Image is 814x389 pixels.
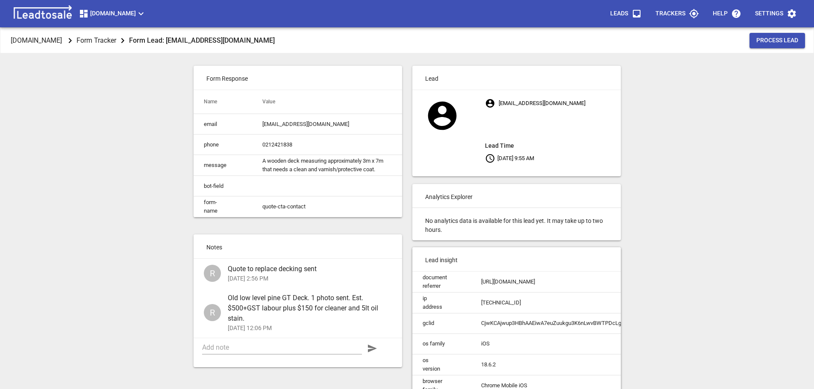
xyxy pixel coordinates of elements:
[471,354,779,375] td: 18.6.2
[471,272,779,292] td: [URL][DOMAIN_NAME]
[11,35,62,45] p: [DOMAIN_NAME]
[228,293,385,324] span: Old low level pine GT Deck. 1 photo sent. Est. $500+GST labour plus $150 for cleaner and 5lt oil ...
[755,9,783,18] p: Settings
[252,155,402,176] td: A wooden deck measuring approximately 3m x 7m that needs a clean and varnish/protective coat.
[194,176,252,196] td: bot-field
[471,292,779,313] td: [TECHNICAL_ID]
[10,5,75,22] img: logo
[194,66,402,90] p: Form Response
[655,9,685,18] p: Trackers
[194,155,252,176] td: message
[412,208,621,240] p: No analytics data is available for this lead yet. It may take up to two hours.
[129,35,275,46] aside: Form Lead: [EMAIL_ADDRESS][DOMAIN_NAME]
[252,114,402,135] td: [EMAIL_ADDRESS][DOMAIN_NAME]
[485,153,495,164] svg: Your local time
[75,5,150,22] button: [DOMAIN_NAME]
[252,90,402,114] th: Value
[76,35,116,45] p: Form Tracker
[252,196,402,217] td: quote-cta-contact
[756,36,798,45] span: Process Lead
[194,234,402,258] p: Notes
[252,135,402,155] td: 0212421838
[749,33,805,48] button: Process Lead
[204,304,221,321] div: Ross Dustin
[412,313,471,333] td: gclid
[228,274,385,283] p: [DATE] 2:56 PM
[194,196,252,217] td: form-name
[204,265,221,282] div: Ross Dustin
[228,264,385,274] span: Quote to replace decking sent
[194,135,252,155] td: phone
[471,313,779,333] td: CjwKCAjwup3HBhAAEiwA7euZuukgu3K6nLwvBWTPDcLg97TMxBBvAnVbJJ24gyoanVelNj8kP7XquRoCJ0wQAvD_BwE
[485,96,620,166] p: [EMAIL_ADDRESS][DOMAIN_NAME] [DATE] 9:55 AM
[412,272,471,292] td: document referrer
[471,333,779,354] td: iOS
[412,292,471,313] td: ip address
[228,324,385,333] p: [DATE] 12:06 PM
[412,66,621,90] p: Lead
[412,354,471,375] td: os version
[194,114,252,135] td: email
[412,333,471,354] td: os family
[610,9,628,18] p: Leads
[412,247,621,271] p: Lead insight
[79,9,146,19] span: [DOMAIN_NAME]
[412,184,621,208] p: Analytics Explorer
[485,140,620,151] aside: Lead Time
[713,9,728,18] p: Help
[194,90,252,114] th: Name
